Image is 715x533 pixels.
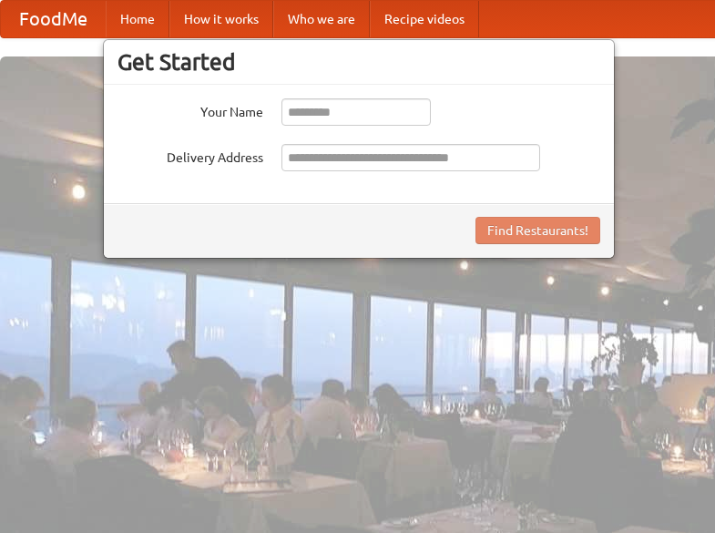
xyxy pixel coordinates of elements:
[475,217,600,244] button: Find Restaurants!
[169,1,273,37] a: How it works
[117,98,263,121] label: Your Name
[273,1,370,37] a: Who we are
[117,144,263,167] label: Delivery Address
[1,1,106,37] a: FoodMe
[370,1,479,37] a: Recipe videos
[106,1,169,37] a: Home
[117,48,600,76] h3: Get Started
